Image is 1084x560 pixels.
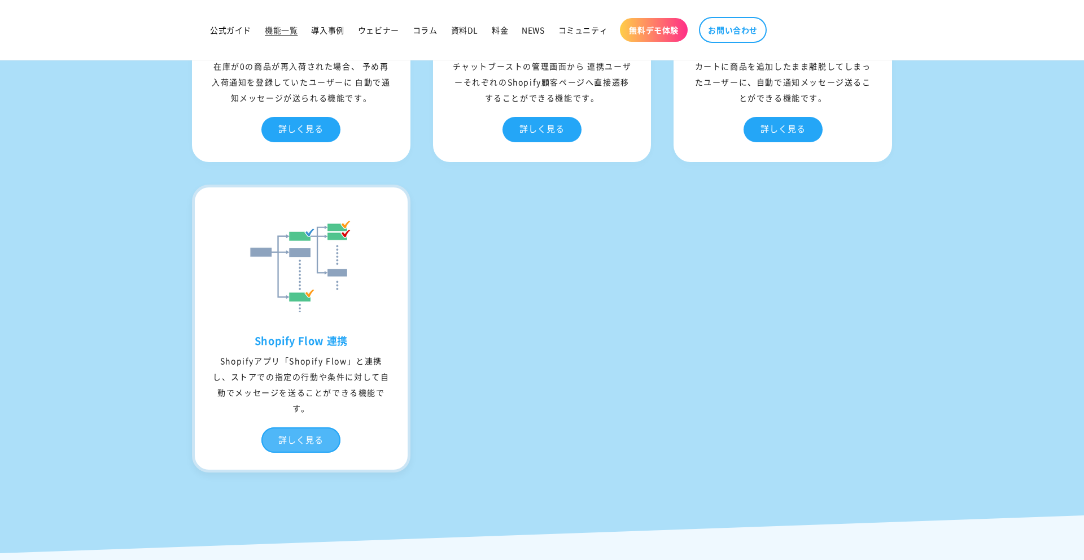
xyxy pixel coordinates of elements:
span: 機能一覧 [265,25,298,35]
a: 導入事例 [304,18,351,42]
span: ウェビナー [358,25,399,35]
a: 料金 [485,18,515,42]
span: 導入事例 [311,25,344,35]
div: 在庫が0の商品が再⼊荷された場合、 予め再⼊荷通知を登録していたユーザーに ⾃動で通知メッセージが送られる機能です。 [195,58,408,106]
a: NEWS [515,18,551,42]
div: カートに商品を追加したまま離脱してしまったユーザーに、自動で通知メッセージ送ることができる機能です。 [676,58,889,106]
div: 詳しく見る [261,427,340,453]
a: ウェビナー [351,18,406,42]
a: 公式ガイド [203,18,258,42]
div: 詳しく見る [502,117,582,142]
span: 資料DL [451,25,478,35]
span: コラム [413,25,438,35]
a: コラム [406,18,444,42]
span: NEWS [522,25,544,35]
div: チャットブーストの管理画⾯から 連携ユーザーそれぞれのShopify顧客ページへ直接遷移することができる機能です。 [436,58,649,106]
span: 無料デモ体験 [629,25,679,35]
div: 詳しく見る [744,117,823,142]
span: お問い合わせ [708,25,758,35]
a: コミュニティ [552,18,615,42]
div: 詳しく見る [261,117,340,142]
img: Shopify Flow 連携 [244,210,357,323]
span: 公式ガイド [210,25,251,35]
a: 機能一覧 [258,18,304,42]
span: 料金 [492,25,508,35]
h3: Shopify Flow 連携 [195,334,408,347]
a: 資料DL [444,18,485,42]
div: Shopifyアプリ「Shopify Flow」と連携し、ストアでの指定の行動や条件に対して自動でメッセージを送ることができる機能です。 [195,353,408,416]
span: コミュニティ [558,25,608,35]
a: お問い合わせ [699,17,767,43]
a: 無料デモ体験 [620,18,688,42]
